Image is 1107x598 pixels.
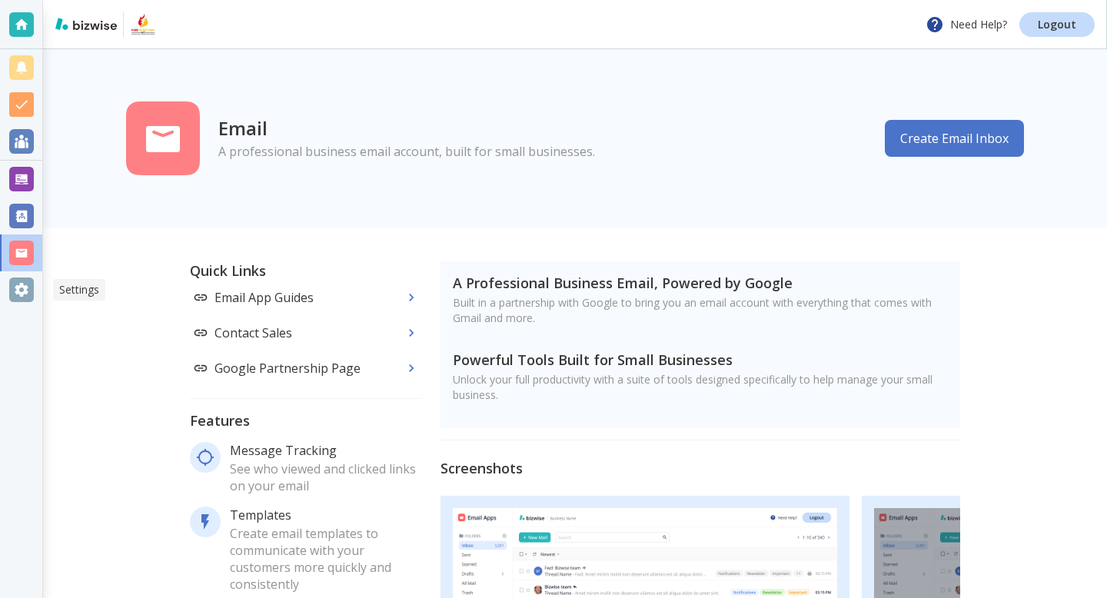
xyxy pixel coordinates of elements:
p: Need Help? [926,15,1007,34]
h5: A Professional Business Email, Powered by Google [453,274,948,292]
img: Fire and Electric Inc [130,12,157,37]
h5: Powerful Tools Built for Small Businesses [453,350,948,369]
p: Built in a partnership with Google to bring you an email account with everything that comes with ... [453,295,948,326]
p: Create email templates to communicate with your customers more quickly and consistently [230,525,419,593]
img: icon [126,101,200,175]
p: Unlock your full productivity with a suite of tools designed specifically to help manage your sma... [453,372,948,403]
p: Templates [230,507,419,523]
a: Logout [1019,12,1095,37]
h5: Screenshots [440,459,960,477]
p: See who viewed and clicked links on your email [230,460,419,494]
p: Contact Sales [193,324,419,341]
button: Create Email Inbox [885,120,1024,157]
img: bizwise [55,18,117,30]
p: Email App Guides [193,289,419,306]
h5: Features [190,411,422,430]
p: Message Tracking [230,442,419,459]
h5: Quick Links [190,261,422,280]
p: Google Partnership Page [193,360,419,377]
p: A professional business email account, built for small businesses. [218,143,595,160]
p: Settings [59,282,99,297]
h2: Email [218,117,595,140]
p: Logout [1038,19,1076,30]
